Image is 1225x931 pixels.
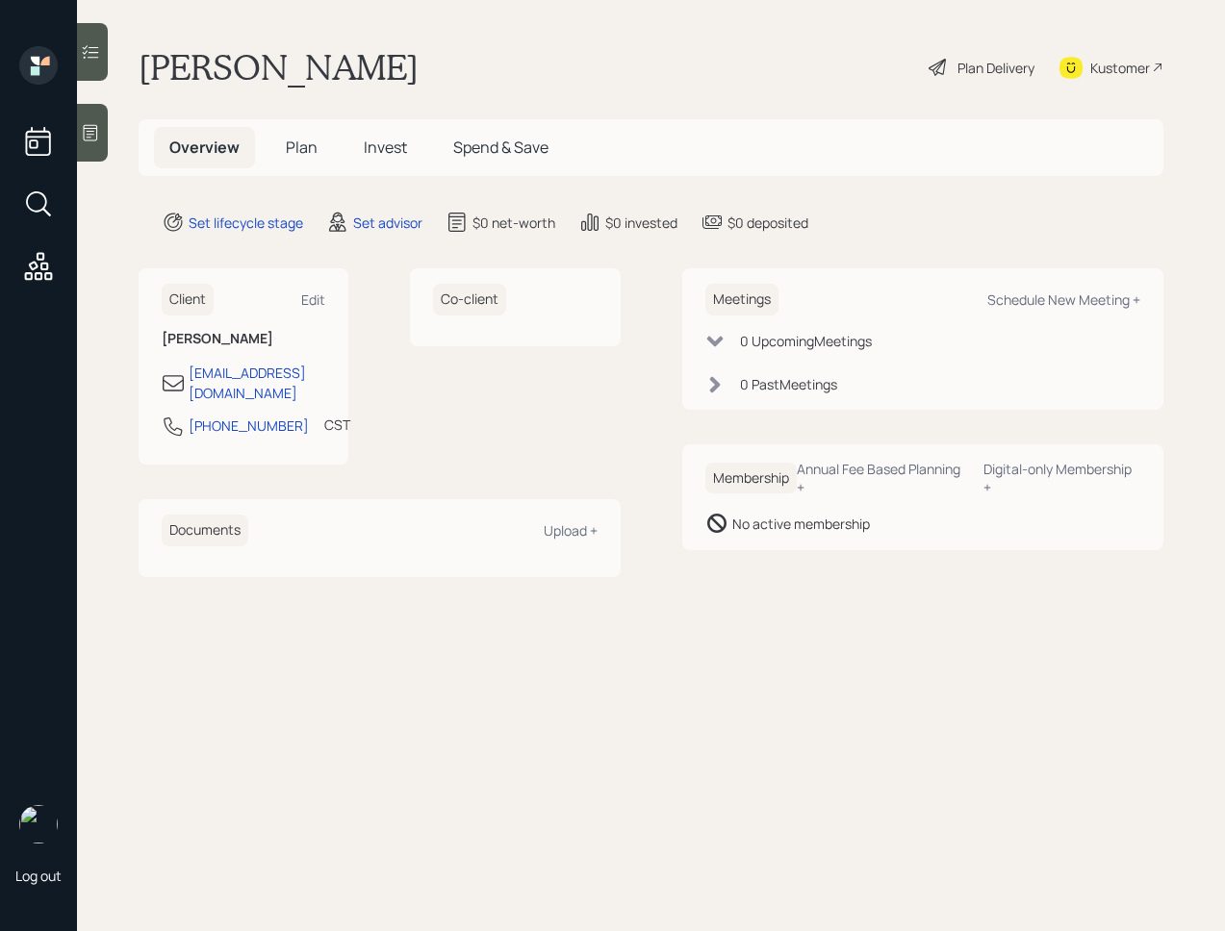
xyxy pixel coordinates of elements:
span: Overview [169,137,240,158]
div: $0 invested [605,213,677,233]
div: Annual Fee Based Planning + [797,460,969,496]
h6: Meetings [705,284,778,315]
div: 0 Past Meeting s [740,374,837,394]
h6: [PERSON_NAME] [162,331,325,347]
h6: Membership [705,463,797,494]
h1: [PERSON_NAME] [139,46,419,88]
div: 0 Upcoming Meeting s [740,331,872,351]
div: Schedule New Meeting + [987,290,1140,309]
div: $0 deposited [727,213,808,233]
div: Set lifecycle stage [189,213,303,233]
span: Invest [364,137,407,158]
div: Kustomer [1090,58,1150,78]
div: $0 net-worth [472,213,555,233]
img: retirable_logo.png [19,805,58,843]
div: [PHONE_NUMBER] [189,415,309,436]
div: CST [324,415,350,435]
div: Plan Delivery [957,58,1034,78]
h6: Client [162,284,214,315]
div: [EMAIL_ADDRESS][DOMAIN_NAME] [189,363,325,403]
h6: Documents [162,515,248,546]
div: Set advisor [353,213,422,233]
div: Edit [301,290,325,309]
div: Log out [15,867,62,885]
div: Digital-only Membership + [983,460,1140,496]
span: Spend & Save [453,137,549,158]
h6: Co-client [433,284,506,315]
div: No active membership [732,514,870,534]
span: Plan [286,137,318,158]
div: Upload + [544,521,598,540]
